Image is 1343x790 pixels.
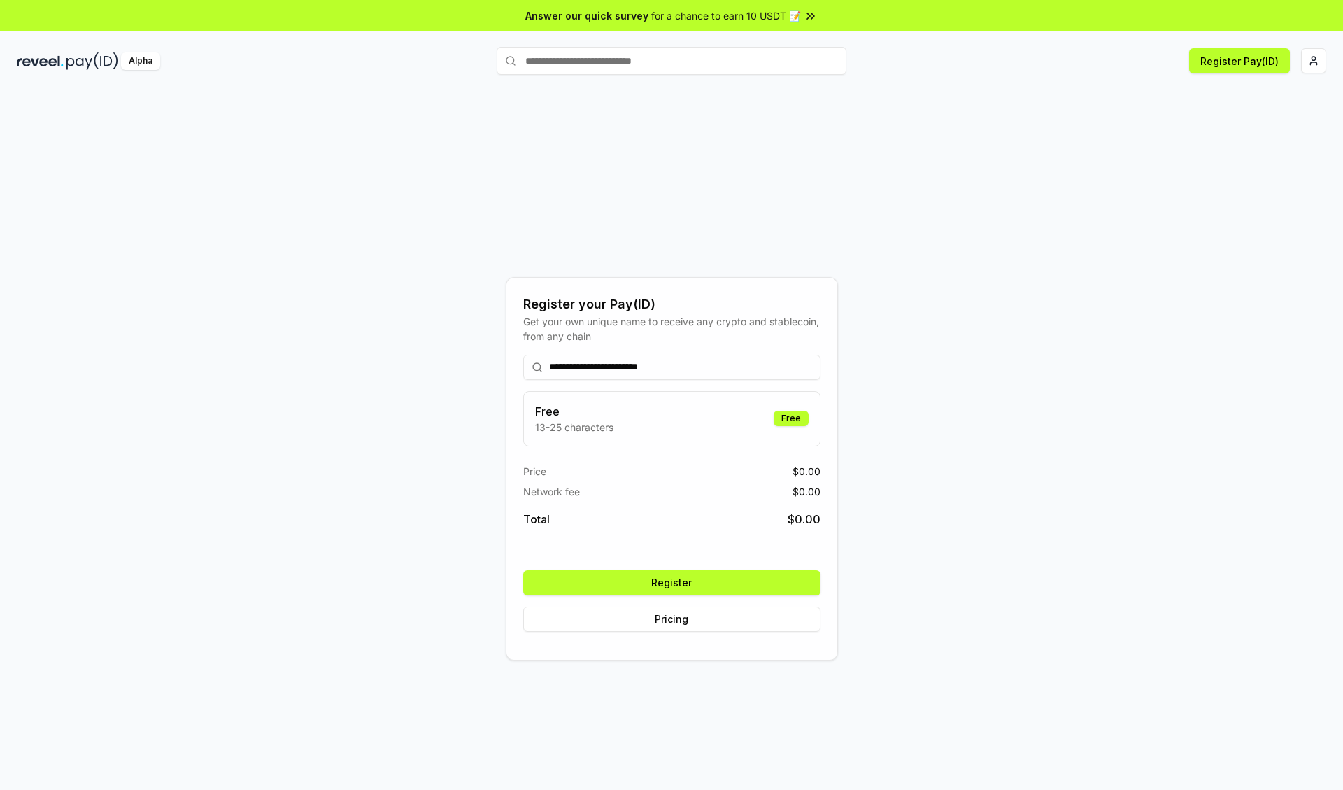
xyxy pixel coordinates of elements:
[774,411,809,426] div: Free
[17,52,64,70] img: reveel_dark
[525,8,648,23] span: Answer our quick survey
[66,52,118,70] img: pay_id
[523,511,550,528] span: Total
[523,484,580,499] span: Network fee
[793,464,820,479] span: $ 0.00
[793,484,820,499] span: $ 0.00
[523,607,820,632] button: Pricing
[523,314,820,344] div: Get your own unique name to receive any crypto and stablecoin, from any chain
[788,511,820,528] span: $ 0.00
[535,403,613,420] h3: Free
[121,52,160,70] div: Alpha
[523,295,820,314] div: Register your Pay(ID)
[1189,48,1290,73] button: Register Pay(ID)
[535,420,613,435] p: 13-25 characters
[523,464,546,479] span: Price
[651,8,801,23] span: for a chance to earn 10 USDT 📝
[523,570,820,595] button: Register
